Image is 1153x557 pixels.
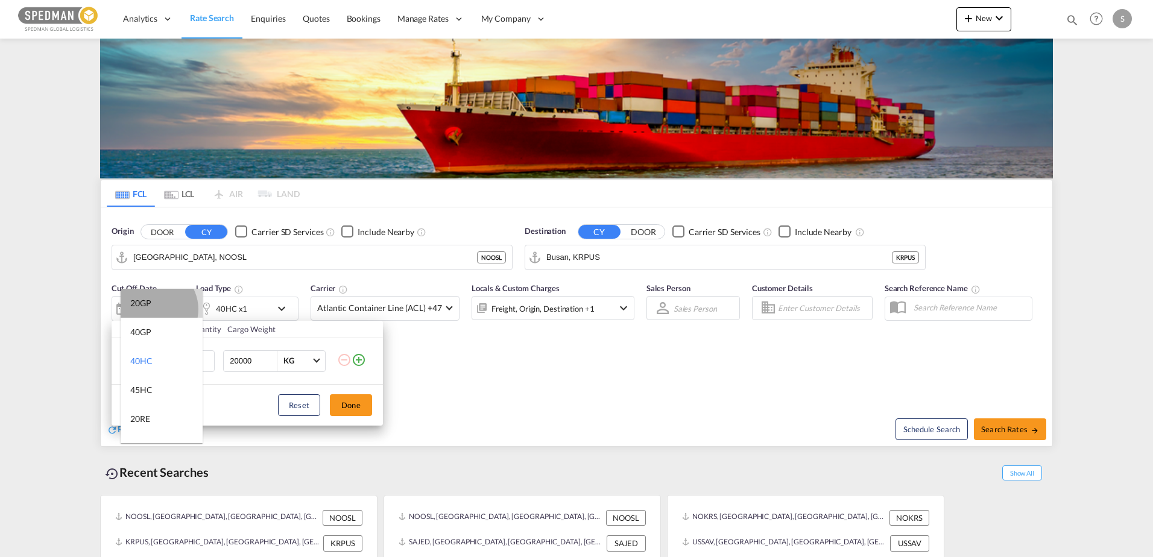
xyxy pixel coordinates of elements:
[130,442,150,454] div: 40RE
[130,297,151,309] div: 20GP
[130,384,153,396] div: 45HC
[130,326,151,338] div: 40GP
[130,413,150,425] div: 20RE
[130,355,153,367] div: 40HC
